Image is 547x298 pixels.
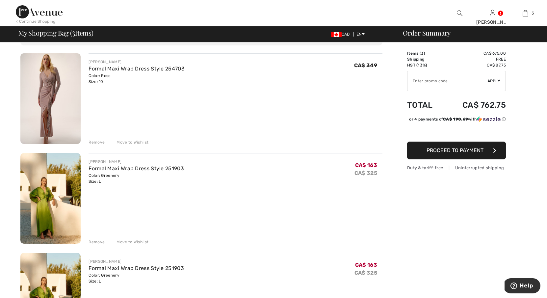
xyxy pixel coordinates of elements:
a: 3 [509,9,541,17]
img: Sezzle [477,116,501,122]
s: CA$ 325 [354,270,377,276]
div: Remove [89,139,105,145]
a: Formal Maxi Wrap Dress Style 251903 [89,165,184,172]
span: My Shopping Bag ( Items) [18,30,93,36]
a: Formal Maxi Wrap Dress Style 254703 [89,66,185,72]
span: EN [356,32,365,37]
img: search the website [457,9,462,17]
div: Color: Rose Size: 10 [89,73,185,85]
div: Move to Wishlist [111,139,148,145]
a: Formal Maxi Wrap Dress Style 251903 [89,265,184,271]
img: Formal Maxi Wrap Dress Style 251903 [20,153,81,244]
div: or 4 payments of with [409,116,506,122]
img: Canadian Dollar [331,32,342,37]
span: CA$ 349 [354,62,377,68]
div: Remove [89,239,105,245]
iframe: PayPal-paypal [407,124,506,139]
img: My Bag [523,9,528,17]
span: CAD [331,32,352,37]
td: Items ( ) [407,50,444,56]
div: [PERSON_NAME] [89,159,184,165]
td: HST (13%) [407,62,444,68]
img: My Info [490,9,495,17]
div: Duty & tariff-free | Uninterrupted shipping [407,165,506,171]
td: Shipping [407,56,444,62]
span: 3 [72,28,75,37]
span: Apply [487,78,501,84]
span: 3 [532,10,534,16]
div: < Continue Shopping [16,18,56,24]
div: [PERSON_NAME] [89,59,185,65]
div: Move to Wishlist [111,239,148,245]
input: Promo code [407,71,487,91]
div: Color: Greenery Size: L [89,173,184,184]
td: Total [407,94,444,116]
img: Formal Maxi Wrap Dress Style 254703 [20,53,81,144]
div: [PERSON_NAME] [476,19,508,26]
iframe: Opens a widget where you can find more information [505,278,540,295]
div: Color: Greenery Size: L [89,272,184,284]
span: 3 [421,51,424,56]
s: CA$ 325 [354,170,377,176]
div: Order Summary [395,30,543,36]
button: Proceed to Payment [407,142,506,159]
td: CA$ 675.00 [444,50,506,56]
div: [PERSON_NAME] [89,258,184,264]
span: CA$ 190.69 [443,117,468,122]
td: CA$ 87.75 [444,62,506,68]
span: Proceed to Payment [427,147,483,153]
div: or 4 payments ofCA$ 190.69withSezzle Click to learn more about Sezzle [407,116,506,124]
td: Free [444,56,506,62]
span: CA$ 163 [355,262,377,268]
a: Sign In [490,10,495,16]
img: 1ère Avenue [16,5,63,18]
span: CA$ 163 [355,162,377,168]
td: CA$ 762.75 [444,94,506,116]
